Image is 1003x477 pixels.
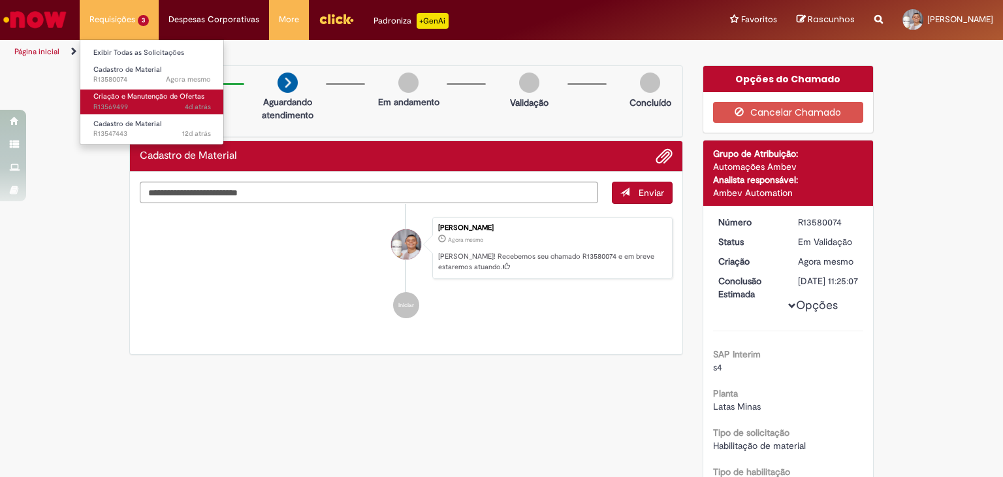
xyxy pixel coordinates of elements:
a: Aberto R13580074 : Cadastro de Material [80,63,224,87]
p: +GenAi [417,13,449,29]
span: Agora mesmo [798,255,853,267]
button: Enviar [612,182,673,204]
span: Agora mesmo [448,236,483,244]
time: 30/09/2025 09:24:59 [448,236,483,244]
span: Rascunhos [808,13,855,25]
p: Validação [510,96,549,109]
span: Agora mesmo [166,74,211,84]
a: Página inicial [14,46,59,57]
div: Moises Ferreira Campos [391,229,421,259]
div: Automações Ambev [713,160,864,173]
span: Habilitação de material [713,440,806,452]
div: [PERSON_NAME] [438,224,665,232]
h2: Cadastro de Material Histórico de tíquete [140,150,237,162]
img: click_logo_yellow_360x200.png [319,9,354,29]
time: 30/09/2025 09:24:59 [798,255,853,267]
time: 30/09/2025 09:25:05 [166,74,211,84]
span: Criação e Manutenção de Ofertas [93,91,204,101]
span: More [279,13,299,26]
div: Em Validação [798,235,859,248]
span: 12d atrás [182,129,211,139]
span: Requisições [89,13,135,26]
dt: Número [708,216,789,229]
p: Em andamento [378,95,439,108]
span: Cadastro de Material [93,65,161,74]
button: Cancelar Chamado [713,102,864,123]
div: Opções do Chamado [703,66,874,92]
time: 26/09/2025 09:49:54 [185,102,211,112]
a: Exibir Todas as Solicitações [80,46,224,60]
p: Aguardando atendimento [256,95,319,122]
div: [DATE] 11:25:07 [798,274,859,288]
div: Analista responsável: [713,173,864,186]
textarea: Digite sua mensagem aqui... [140,182,598,204]
div: Padroniza [374,13,449,29]
div: Grupo de Atribuição: [713,147,864,160]
a: Rascunhos [797,14,855,26]
b: Planta [713,387,738,399]
ul: Trilhas de página [10,40,659,64]
img: arrow-next.png [278,73,298,93]
div: 30/09/2025 09:24:59 [798,255,859,268]
img: img-circle-grey.png [398,73,419,93]
ul: Requisições [80,39,224,145]
span: R13580074 [93,74,211,85]
p: [PERSON_NAME]! Recebemos seu chamado R13580074 e em breve estaremos atuando. [438,252,665,272]
b: SAP Interim [713,348,761,360]
span: 4d atrás [185,102,211,112]
dt: Conclusão Estimada [708,274,789,301]
ul: Histórico de tíquete [140,204,673,332]
span: Favoritos [741,13,777,26]
span: Latas Minas [713,401,761,412]
span: [PERSON_NAME] [927,14,993,25]
span: Despesas Corporativas [168,13,259,26]
span: R13547443 [93,129,211,139]
span: R13569499 [93,102,211,112]
img: img-circle-grey.png [519,73,539,93]
dt: Criação [708,255,789,268]
li: Moises Ferreira Campos [140,217,673,280]
span: Enviar [639,187,664,199]
dt: Status [708,235,789,248]
time: 18/09/2025 14:29:52 [182,129,211,139]
div: R13580074 [798,216,859,229]
a: Aberto R13547443 : Cadastro de Material [80,117,224,141]
span: 3 [138,15,149,26]
img: img-circle-grey.png [640,73,660,93]
a: Aberto R13569499 : Criação e Manutenção de Ofertas [80,90,224,114]
img: ServiceNow [1,7,69,33]
button: Adicionar anexos [656,148,673,165]
b: Tipo de solicitação [713,427,789,438]
span: Cadastro de Material [93,119,161,129]
p: Concluído [629,96,671,109]
span: s4 [713,361,722,373]
div: Ambev Automation [713,186,864,199]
